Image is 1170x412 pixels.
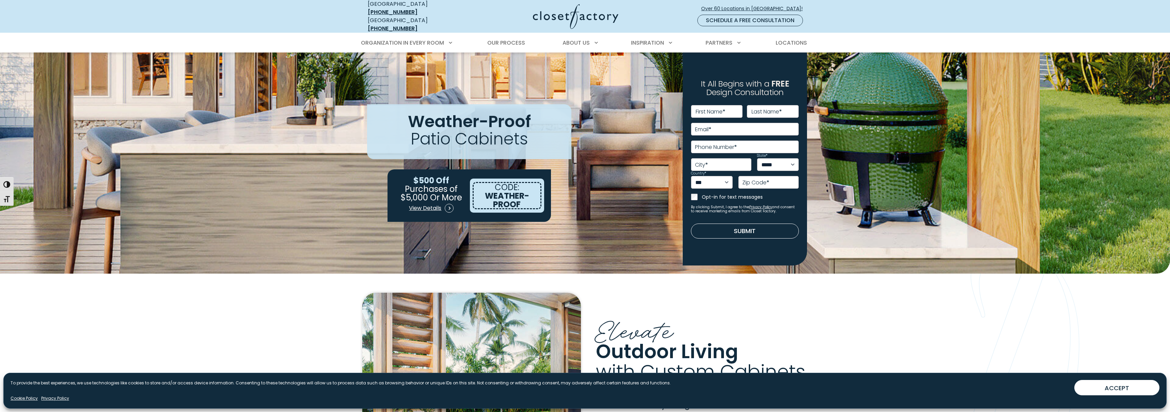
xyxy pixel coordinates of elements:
p: To provide the best experiences, we use technologies like cookies to store and/or access device i... [11,380,671,386]
span: CODE: [495,182,519,193]
span: WEATHER-PROOF [485,190,529,210]
label: Phone Number [695,144,737,150]
span: Locations [776,39,807,47]
label: Country [691,172,706,175]
label: Opt-in for text messages [702,194,799,200]
span: Partners [706,39,732,47]
div: [GEOGRAPHIC_DATA] [368,16,467,33]
span: Our Process [487,39,525,47]
a: [PHONE_NUMBER] [368,25,417,32]
label: Email [695,127,711,132]
a: View Details [409,201,454,215]
button: Submit [691,224,799,239]
label: Zip Code [742,180,769,185]
a: Privacy Policy [749,204,772,210]
span: About Us [563,39,590,47]
span: $500 Off [413,175,449,186]
span: Over 60 Locations in [GEOGRAPHIC_DATA]! [701,5,808,12]
a: Schedule a Free Consultation [697,15,803,26]
small: By clicking Submit, I agree to the and consent to receive marketing emails from Closet Factory. [691,205,799,213]
span: Outdoor Living [596,338,738,365]
span: Weather-Proof [408,110,531,133]
label: State [757,154,768,157]
span: Elevate [596,309,674,348]
span: It All Begins with a [701,78,769,89]
nav: Primary Menu [356,33,814,52]
span: View Details [409,204,441,212]
span: Patio Cabinets [411,127,528,150]
a: [PHONE_NUMBER] [368,8,417,16]
span: Organization in Every Room [361,39,444,47]
span: Purchases of $5,000 Or More [401,183,462,203]
a: Over 60 Locations in [GEOGRAPHIC_DATA]! [701,3,808,15]
a: Privacy Policy [41,395,69,401]
span: Design Consultation [706,87,784,98]
label: First Name [696,109,725,115]
span: with Custom Cabinets [596,358,805,385]
label: Last Name [752,109,782,115]
label: City [695,162,708,168]
img: Closet Factory Logo [533,4,618,29]
a: Cookie Policy [11,395,38,401]
span: FREE [771,78,789,89]
button: ACCEPT [1074,380,1159,395]
span: Inspiration [631,39,664,47]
